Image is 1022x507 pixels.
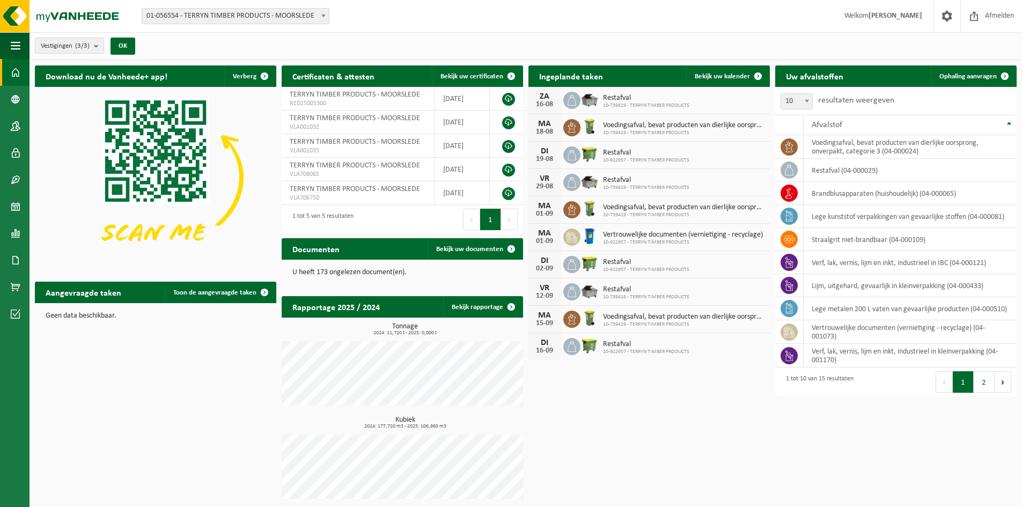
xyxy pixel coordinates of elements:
[534,120,555,128] div: MA
[41,38,90,54] span: Vestigingen
[463,209,480,230] button: Previous
[804,205,1017,228] td: lege kunststof verpakkingen van gevaarlijke stoffen (04-000081)
[290,185,420,193] span: TERRYN TIMBER PRODUCTS - MOORSLEDE
[812,121,842,129] span: Afvalstof
[603,149,689,157] span: Restafval
[603,294,689,300] span: 10-739419 - TERRYN TIMBER PRODUCTS
[603,313,764,321] span: Voedingsafval, bevat producten van dierlijke oorsprong, onverpakt, categorie 3
[603,267,689,273] span: 10-922957 - TERRYN TIMBER PRODUCTS
[603,321,764,328] span: 10-739419 - TERRYN TIMBER PRODUCTS
[818,96,894,105] label: resultaten weergeven
[580,117,599,136] img: WB-0140-HPE-GN-50
[165,282,275,303] a: Toon de aangevraagde taken
[804,274,1017,297] td: lijm, uitgehard, gevaarlijk in kleinverpakking (04-000433)
[432,65,522,87] a: Bekijk uw certificaten
[435,181,490,205] td: [DATE]
[804,228,1017,251] td: straalgrit niet-brandbaar (04-000109)
[931,65,1016,87] a: Ophaling aanvragen
[35,65,178,86] h2: Download nu de Vanheede+ app!
[290,161,420,170] span: TERRYN TIMBER PRODUCTS - MOORSLEDE
[443,296,522,318] a: Bekijk rapportage
[781,93,813,109] span: 10
[290,123,427,131] span: VLA001032
[440,73,503,80] span: Bekijk uw certificaten
[603,130,764,136] span: 10-739419 - TERRYN TIMBER PRODUCTS
[287,208,354,231] div: 1 tot 5 van 5 resultaten
[580,90,599,108] img: WB-5000-GAL-GY-01
[290,170,427,179] span: VLA708065
[534,101,555,108] div: 16-08
[287,323,523,336] h3: Tonnage
[603,258,689,267] span: Restafval
[534,92,555,101] div: ZA
[75,42,90,49] count: (3/3)
[46,312,266,320] p: Geen data beschikbaar.
[35,87,276,268] img: Download de VHEPlus App
[580,227,599,245] img: WB-0240-HPE-BE-09
[580,282,599,300] img: WB-5000-GAL-GY-01
[282,296,391,317] h2: Rapportage 2025 / 2024
[804,251,1017,274] td: verf, lak, vernis, lijm en inkt, industrieel in IBC (04-000121)
[282,238,350,259] h2: Documenten
[804,159,1017,182] td: restafval (04-000029)
[534,292,555,300] div: 12-09
[534,238,555,245] div: 01-09
[603,231,763,239] span: Vertrouwelijke documenten (vernietiging - recyclage)
[435,158,490,181] td: [DATE]
[534,210,555,218] div: 01-09
[603,121,764,130] span: Voedingsafval, bevat producten van dierlijke oorsprong, onverpakt, categorie 3
[580,200,599,218] img: WB-0140-HPE-GN-50
[939,73,997,80] span: Ophaling aanvragen
[142,9,329,24] span: 01-056554 - TERRYN TIMBER PRODUCTS - MOORSLEDE
[974,371,995,393] button: 2
[534,265,555,273] div: 02-09
[603,349,689,355] span: 10-922957 - TERRYN TIMBER PRODUCTS
[686,65,769,87] a: Bekijk uw kalender
[804,297,1017,320] td: lege metalen 200 L vaten van gevaarlijke producten (04-000510)
[580,309,599,327] img: WB-0140-HPE-GN-50
[580,172,599,190] img: WB-5000-GAL-GY-01
[534,284,555,292] div: VR
[695,73,750,80] span: Bekijk uw kalender
[501,209,518,230] button: Next
[580,254,599,273] img: WB-1100-HPE-GN-50
[603,203,764,212] span: Voedingsafval, bevat producten van dierlijke oorsprong, onverpakt, categorie 3
[534,229,555,238] div: MA
[804,135,1017,159] td: voedingsafval, bevat producten van dierlijke oorsprong, onverpakt, categorie 3 (04-000024)
[290,138,420,146] span: TERRYN TIMBER PRODUCTS - MOORSLEDE
[534,128,555,136] div: 18-08
[953,371,974,393] button: 1
[287,330,523,336] span: 2024: 11,720 t - 2025: 0,000 t
[290,99,427,108] span: RED25005300
[603,94,689,102] span: Restafval
[603,340,689,349] span: Restafval
[603,212,764,218] span: 10-739419 - TERRYN TIMBER PRODUCTS
[534,347,555,355] div: 16-09
[290,194,427,202] span: VLA706750
[435,111,490,134] td: [DATE]
[290,91,420,99] span: TERRYN TIMBER PRODUCTS - MOORSLEDE
[534,147,555,156] div: DI
[580,145,599,163] img: WB-1100-HPE-GN-50
[287,416,523,429] h3: Kubiek
[35,282,132,303] h2: Aangevraagde taken
[804,344,1017,368] td: verf, lak, vernis, lijm en inkt, industrieel in kleinverpakking (04-001170)
[224,65,275,87] button: Verberg
[534,256,555,265] div: DI
[436,246,503,253] span: Bekijk uw documenten
[282,65,385,86] h2: Certificaten & attesten
[995,371,1011,393] button: Next
[603,157,689,164] span: 10-922957 - TERRYN TIMBER PRODUCTS
[603,102,689,109] span: 10-739419 - TERRYN TIMBER PRODUCTS
[480,209,501,230] button: 1
[534,156,555,163] div: 19-08
[534,202,555,210] div: MA
[290,114,420,122] span: TERRYN TIMBER PRODUCTS - MOORSLEDE
[534,320,555,327] div: 15-09
[435,134,490,158] td: [DATE]
[603,185,689,191] span: 10-739419 - TERRYN TIMBER PRODUCTS
[534,174,555,183] div: VR
[804,182,1017,205] td: brandblusapparaten (huishoudelijk) (04-000065)
[111,38,135,55] button: OK
[534,339,555,347] div: DI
